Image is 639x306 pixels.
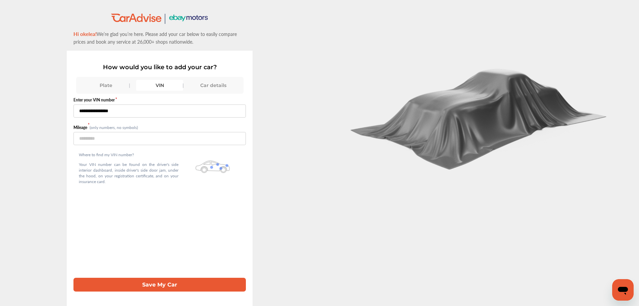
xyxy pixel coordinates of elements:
p: Your VIN number can be found on the driver's side interior dashboard, inside driver's side door j... [79,162,178,184]
span: We’re glad you’re here. Please add your car below to easily compare prices and book any service a... [73,31,237,45]
button: Save My Car [73,278,246,292]
label: Mileage [73,125,90,130]
small: (only numbers, no symbols) [90,125,138,130]
p: How would you like to add your car? [73,63,246,71]
label: Enter your VIN number [73,97,246,103]
div: VIN [136,80,183,91]
div: Car details [190,80,237,91]
p: Where to find my VIN number? [79,152,178,158]
div: Plate [83,80,129,91]
iframe: Button to launch messaging window [612,279,634,301]
span: Hi okelea! [73,30,97,37]
img: carCoverBlack.2823a3dccd746e18b3f8.png [345,61,614,170]
img: olbwX0zPblBWoAAAAASUVORK5CYII= [196,161,230,173]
